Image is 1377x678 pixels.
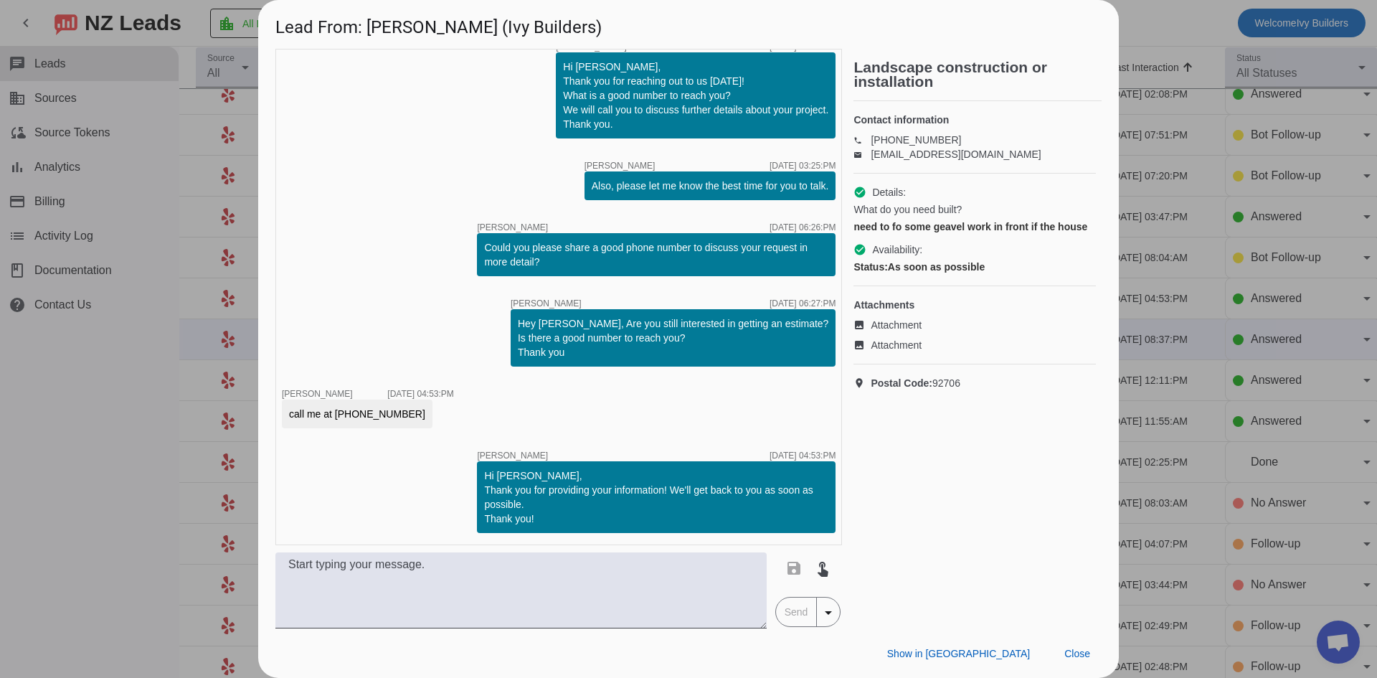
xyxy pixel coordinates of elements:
[484,240,828,269] div: Could you please share a good phone number to discuss your request in more detail?​
[853,220,1096,234] div: need to fo some geavel work in front if the house
[1053,641,1102,667] button: Close
[853,261,887,273] strong: Status:
[387,390,453,398] div: [DATE] 04:53:PM
[853,338,1096,352] a: Attachment
[592,179,829,193] div: Also, please let me know the best time for you to talk.​
[563,60,828,131] div: Hi [PERSON_NAME], Thank you for reaching out to us [DATE]! What is a good number to reach you? We...
[814,560,831,577] mat-icon: touch_app
[853,151,871,158] mat-icon: email
[872,243,922,257] span: Availability:
[556,42,627,51] span: [PERSON_NAME]
[853,113,1096,127] h4: Contact information
[770,161,836,170] div: [DATE] 03:25:PM
[853,186,866,199] mat-icon: check_circle
[484,469,828,526] div: Hi [PERSON_NAME], Thank you for providing your information! We'll get back to you as soon as poss...
[871,376,960,390] span: 92706
[770,451,836,460] div: [DATE] 04:53:PM
[853,260,1096,274] div: As soon as possible
[871,338,922,352] span: Attachment
[1064,648,1090,659] span: Close
[853,298,1096,312] h4: Attachments
[477,223,548,232] span: [PERSON_NAME]
[853,202,962,217] span: What do you need built?
[871,377,932,389] strong: Postal Code:
[585,161,656,170] span: [PERSON_NAME]
[282,389,353,399] span: [PERSON_NAME]
[871,149,1041,160] a: [EMAIL_ADDRESS][DOMAIN_NAME]
[871,134,961,146] a: [PHONE_NUMBER]
[289,407,425,421] div: call me at [PHONE_NUMBER]
[853,339,871,351] mat-icon: image
[853,319,871,331] mat-icon: image
[477,451,548,460] span: [PERSON_NAME]
[518,316,828,359] div: Hey [PERSON_NAME], Are you still interested in getting an estimate? Is there a good number to rea...
[853,377,871,389] mat-icon: location_on
[876,641,1041,667] button: Show in [GEOGRAPHIC_DATA]
[770,299,836,308] div: [DATE] 06:27:PM
[770,42,836,51] div: [DATE] 03:19:PM
[853,318,1096,332] a: Attachment
[871,318,922,332] span: Attachment
[853,243,866,256] mat-icon: check_circle
[770,223,836,232] div: [DATE] 06:26:PM
[853,136,871,143] mat-icon: phone
[872,185,906,199] span: Details:
[511,299,582,308] span: [PERSON_NAME]
[887,648,1030,659] span: Show in [GEOGRAPHIC_DATA]
[820,604,837,621] mat-icon: arrow_drop_down
[853,60,1102,89] h2: Landscape construction or installation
